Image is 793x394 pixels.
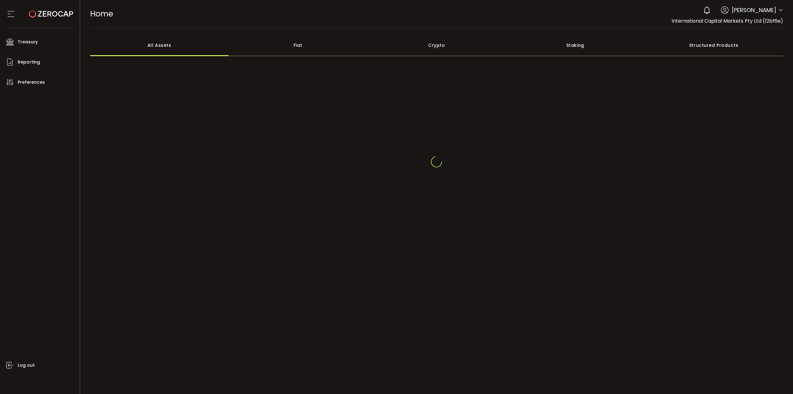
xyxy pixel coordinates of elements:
[18,58,40,67] span: Reporting
[367,34,506,56] div: Crypto
[732,6,776,14] span: [PERSON_NAME]
[90,34,229,56] div: All Assets
[645,34,783,56] div: Structured Products
[672,17,783,24] span: International Capital Markets Pty Ltd (12bf6e)
[18,38,38,46] span: Treasury
[229,34,367,56] div: Fiat
[18,361,35,370] span: Log out
[506,34,645,56] div: Staking
[90,8,113,19] span: Home
[18,78,45,87] span: Preferences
